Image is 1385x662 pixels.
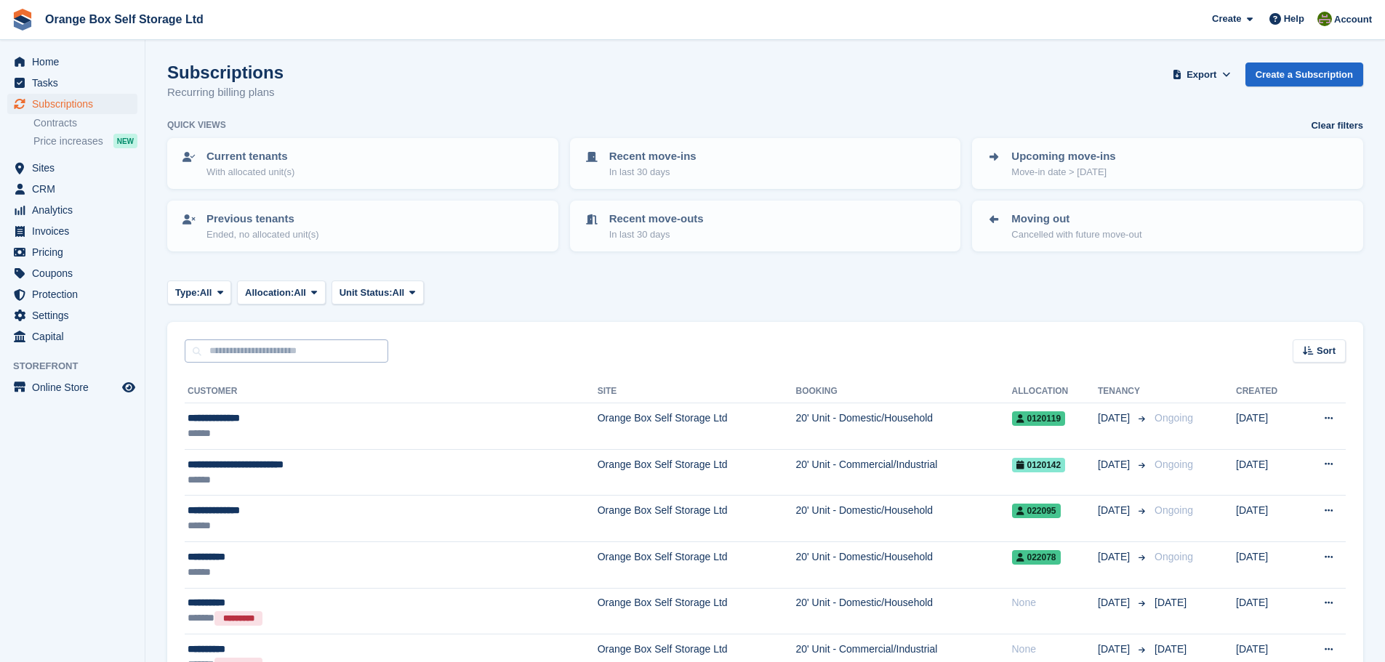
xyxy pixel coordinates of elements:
p: In last 30 days [609,227,704,242]
span: Pricing [32,242,119,262]
a: Clear filters [1311,118,1363,133]
td: Orange Box Self Storage Ltd [598,403,796,450]
span: Help [1284,12,1304,26]
button: Allocation: All [237,280,326,304]
a: Moving out Cancelled with future move-out [973,202,1362,250]
span: Online Store [32,377,119,397]
span: Allocation: [245,286,294,300]
td: 20' Unit - Domestic/Household [795,496,1011,542]
a: Recent move-ins In last 30 days [571,140,960,187]
a: Contracts [33,116,137,130]
img: Pippa White [1317,12,1332,26]
th: Allocation [1012,380,1099,403]
th: Customer [185,380,598,403]
a: menu [7,305,137,326]
td: 20' Unit - Domestic/Household [795,403,1011,450]
span: 0120142 [1012,458,1066,472]
span: Ongoing [1155,551,1193,562]
span: Sort [1317,344,1336,358]
td: Orange Box Self Storage Ltd [598,588,796,634]
span: Ongoing [1155,504,1193,516]
p: Recent move-outs [609,211,704,227]
th: Booking [795,380,1011,403]
td: [DATE] [1236,541,1299,588]
span: Coupons [32,263,119,283]
a: menu [7,73,137,93]
span: Ongoing [1155,459,1193,470]
a: Current tenants With allocated unit(s) [169,140,557,187]
h6: Quick views [167,118,226,132]
a: Preview store [120,379,137,396]
span: Type: [175,286,200,300]
span: [DATE] [1098,503,1133,518]
span: Export [1187,68,1216,82]
span: Account [1334,12,1372,27]
a: menu [7,263,137,283]
p: Ended, no allocated unit(s) [206,227,319,242]
p: Recurring billing plans [167,84,284,101]
span: Settings [32,305,119,326]
td: 20' Unit - Domestic/Household [795,541,1011,588]
td: Orange Box Self Storage Ltd [598,496,796,542]
h1: Subscriptions [167,62,284,82]
span: 0120119 [1012,411,1066,426]
a: menu [7,52,137,72]
p: Cancelled with future move-out [1011,227,1141,242]
a: menu [7,221,137,241]
a: Price increases NEW [33,133,137,149]
span: Create [1212,12,1241,26]
a: menu [7,377,137,397]
a: Create a Subscription [1245,62,1363,86]
span: [DATE] [1098,411,1133,426]
span: [DATE] [1098,549,1133,565]
p: In last 30 days [609,165,696,179]
a: Recent move-outs In last 30 days [571,202,960,250]
p: Moving out [1011,211,1141,227]
span: CRM [32,179,119,199]
a: Orange Box Self Storage Ltd [39,7,209,31]
td: Orange Box Self Storage Ltd [598,541,796,588]
span: Sites [32,158,119,178]
span: Ongoing [1155,412,1193,424]
td: [DATE] [1236,403,1299,450]
div: None [1012,642,1099,657]
a: Previous tenants Ended, no allocated unit(s) [169,202,557,250]
span: [DATE] [1155,597,1187,608]
div: NEW [113,134,137,148]
button: Type: All [167,280,231,304]
button: Unit Status: All [332,280,424,304]
span: [DATE] [1155,643,1187,655]
span: [DATE] [1098,642,1133,657]
th: Tenancy [1098,380,1149,403]
a: Upcoming move-ins Move-in date > [DATE] [973,140,1362,187]
a: menu [7,326,137,347]
td: Orange Box Self Storage Ltd [598,449,796,496]
td: 20' Unit - Domestic/Household [795,588,1011,634]
span: 022078 [1012,550,1061,565]
span: Tasks [32,73,119,93]
span: All [393,286,405,300]
span: Subscriptions [32,94,119,114]
span: Price increases [33,134,103,148]
span: [DATE] [1098,595,1133,610]
button: Export [1170,62,1234,86]
span: [DATE] [1098,457,1133,472]
p: Recent move-ins [609,148,696,165]
p: Previous tenants [206,211,319,227]
span: Protection [32,284,119,304]
p: With allocated unit(s) [206,165,294,179]
td: [DATE] [1236,588,1299,634]
p: Upcoming move-ins [1011,148,1115,165]
span: All [294,286,306,300]
div: None [1012,595,1099,610]
td: [DATE] [1236,496,1299,542]
span: Storefront [13,359,145,374]
p: Current tenants [206,148,294,165]
span: 022095 [1012,504,1061,518]
img: stora-icon-8386f47178a22dfd0bd8f6a31ec36ba5ce8667c1dd55bd0f319d3a0aa187defe.svg [12,9,33,31]
a: menu [7,158,137,178]
a: menu [7,242,137,262]
th: Site [598,380,796,403]
span: Home [32,52,119,72]
span: Analytics [32,200,119,220]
